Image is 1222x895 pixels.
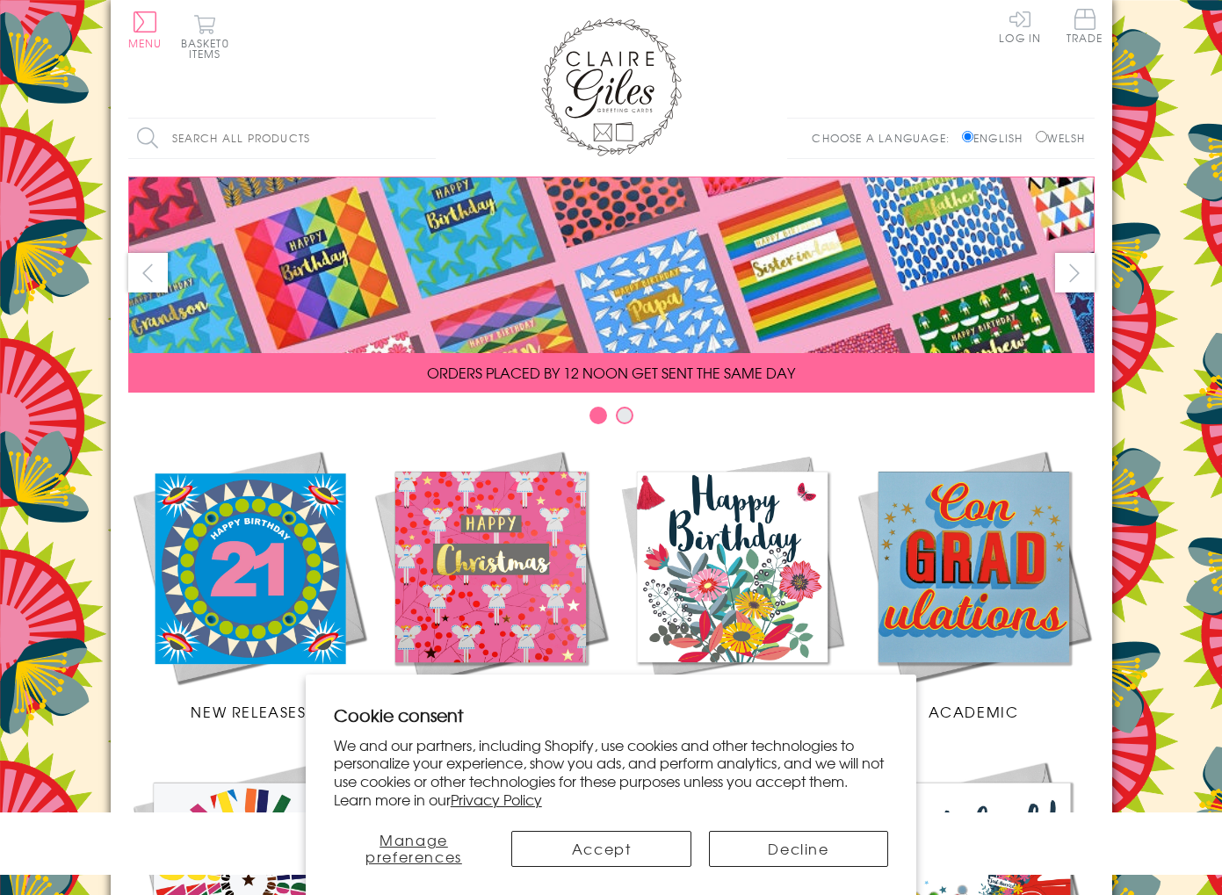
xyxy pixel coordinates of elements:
[128,119,436,158] input: Search all products
[181,14,229,59] button: Basket0 items
[611,446,853,722] a: Birthdays
[929,701,1019,722] span: Academic
[427,362,795,383] span: ORDERS PLACED BY 12 NOON GET SENT THE SAME DAY
[128,406,1095,433] div: Carousel Pagination
[334,831,495,867] button: Manage preferences
[191,701,306,722] span: New Releases
[1067,9,1103,43] span: Trade
[853,446,1095,722] a: Academic
[334,703,889,727] h2: Cookie consent
[962,130,1031,146] label: English
[709,831,888,867] button: Decline
[418,119,436,158] input: Search
[589,407,607,424] button: Carousel Page 1 (Current Slide)
[812,130,958,146] p: Choose a language:
[1055,253,1095,292] button: next
[511,831,691,867] button: Accept
[128,253,168,292] button: prev
[1036,130,1086,146] label: Welsh
[1036,131,1047,142] input: Welsh
[128,11,163,48] button: Menu
[451,789,542,810] a: Privacy Policy
[365,829,462,867] span: Manage preferences
[128,446,370,722] a: New Releases
[541,18,682,156] img: Claire Giles Greetings Cards
[962,131,973,142] input: English
[128,35,163,51] span: Menu
[334,736,889,809] p: We and our partners, including Shopify, use cookies and other technologies to personalize your ex...
[616,407,633,424] button: Carousel Page 2
[370,446,611,722] a: Christmas
[999,9,1041,43] a: Log In
[1067,9,1103,47] a: Trade
[189,35,229,61] span: 0 items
